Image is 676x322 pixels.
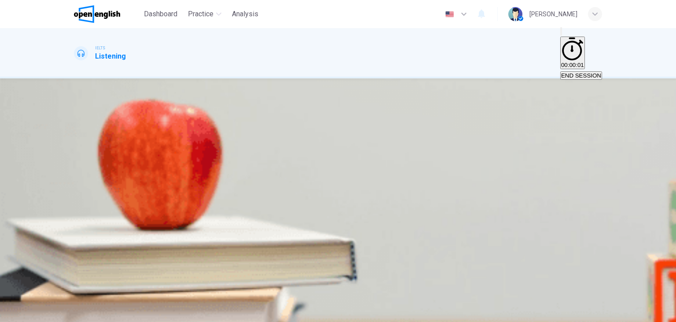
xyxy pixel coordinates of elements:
img: OpenEnglish logo [74,5,120,23]
button: Dashboard [140,6,181,22]
span: Practice [188,9,213,19]
button: 00:00:01 [560,37,585,69]
button: Practice [184,6,225,22]
div: [PERSON_NAME] [529,9,577,19]
span: IELTS [95,45,105,51]
h1: Listening [95,51,126,62]
span: 00:00:01 [561,62,584,68]
span: END SESSION [561,72,601,79]
div: Mute [560,26,602,37]
span: Analysis [232,9,258,19]
button: END SESSION [560,71,602,80]
a: OpenEnglish logo [74,5,140,23]
span: Dashboard [144,9,177,19]
div: Hide [560,37,602,70]
img: Profile picture [508,7,522,21]
img: en [444,11,455,18]
button: Analysis [228,6,262,22]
